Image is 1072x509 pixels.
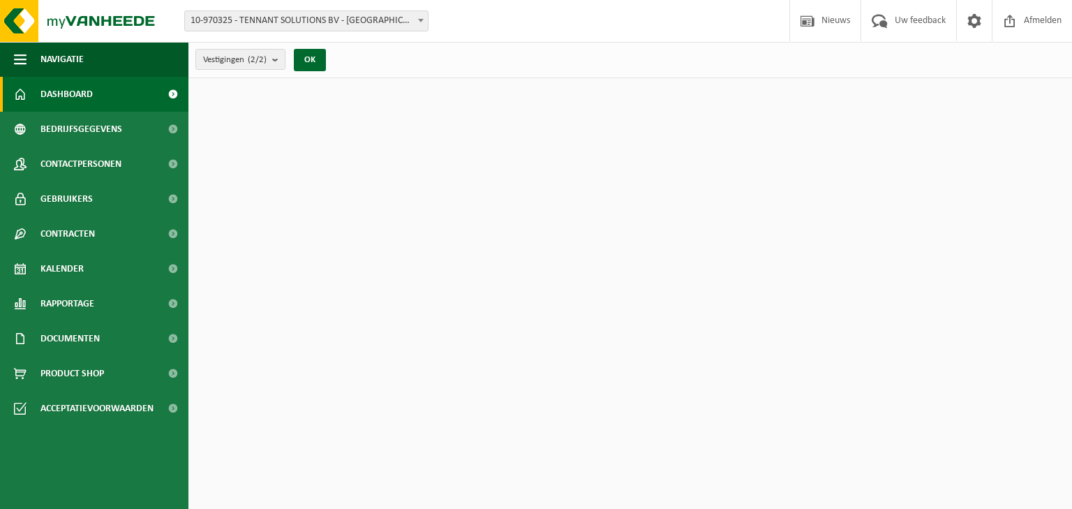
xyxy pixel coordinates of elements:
span: Kalender [40,251,84,286]
span: 10-970325 - TENNANT SOLUTIONS BV - MECHELEN [184,10,429,31]
span: Contracten [40,216,95,251]
span: Acceptatievoorwaarden [40,391,154,426]
button: OK [294,49,326,71]
span: Dashboard [40,77,93,112]
span: Product Shop [40,356,104,391]
span: Bedrijfsgegevens [40,112,122,147]
span: Rapportage [40,286,94,321]
span: Documenten [40,321,100,356]
span: Vestigingen [203,50,267,71]
span: 10-970325 - TENNANT SOLUTIONS BV - MECHELEN [185,11,428,31]
span: Navigatie [40,42,84,77]
span: Gebruikers [40,182,93,216]
button: Vestigingen(2/2) [195,49,285,70]
count: (2/2) [248,55,267,64]
span: Contactpersonen [40,147,121,182]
